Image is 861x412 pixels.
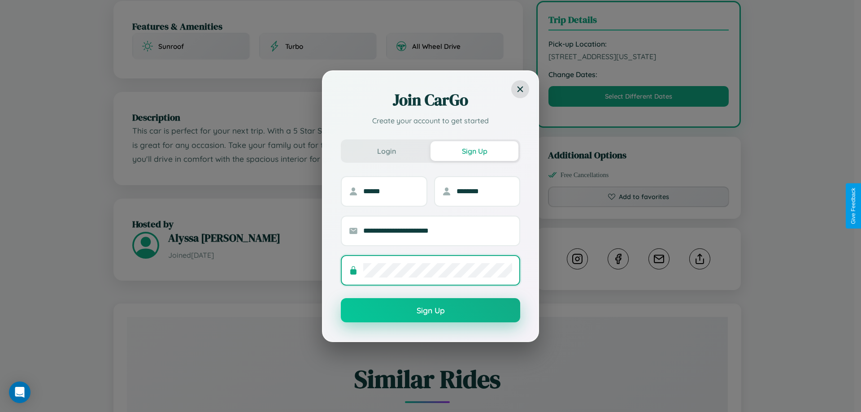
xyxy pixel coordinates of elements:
[9,382,30,403] div: Open Intercom Messenger
[850,188,857,224] div: Give Feedback
[430,141,518,161] button: Sign Up
[341,115,520,126] p: Create your account to get started
[343,141,430,161] button: Login
[341,89,520,111] h2: Join CarGo
[341,298,520,322] button: Sign Up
